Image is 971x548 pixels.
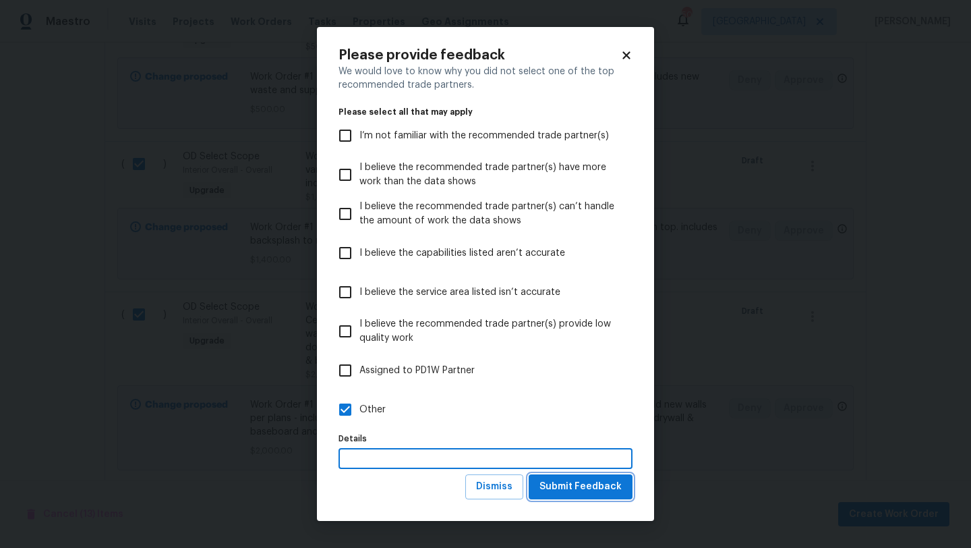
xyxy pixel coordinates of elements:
span: Assigned to PD1W Partner [359,364,475,378]
button: Dismiss [465,474,523,499]
span: I believe the service area listed isn’t accurate [359,285,560,300]
span: I believe the recommended trade partner(s) have more work than the data shows [359,161,622,189]
span: I’m not familiar with the recommended trade partner(s) [359,129,609,143]
span: Submit Feedback [539,478,622,495]
span: I believe the recommended trade partner(s) provide low quality work [359,317,622,346]
span: I believe the capabilities listed aren’t accurate [359,246,565,261]
label: Details [339,435,632,443]
legend: Please select all that may apply [339,108,632,116]
span: Other [359,403,386,417]
span: I believe the recommended trade partner(s) can’t handle the amount of work the data shows [359,200,622,228]
span: Dismiss [476,478,512,495]
h2: Please provide feedback [339,49,620,62]
button: Submit Feedback [529,474,632,499]
div: We would love to know why you did not select one of the top recommended trade partners. [339,65,632,92]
